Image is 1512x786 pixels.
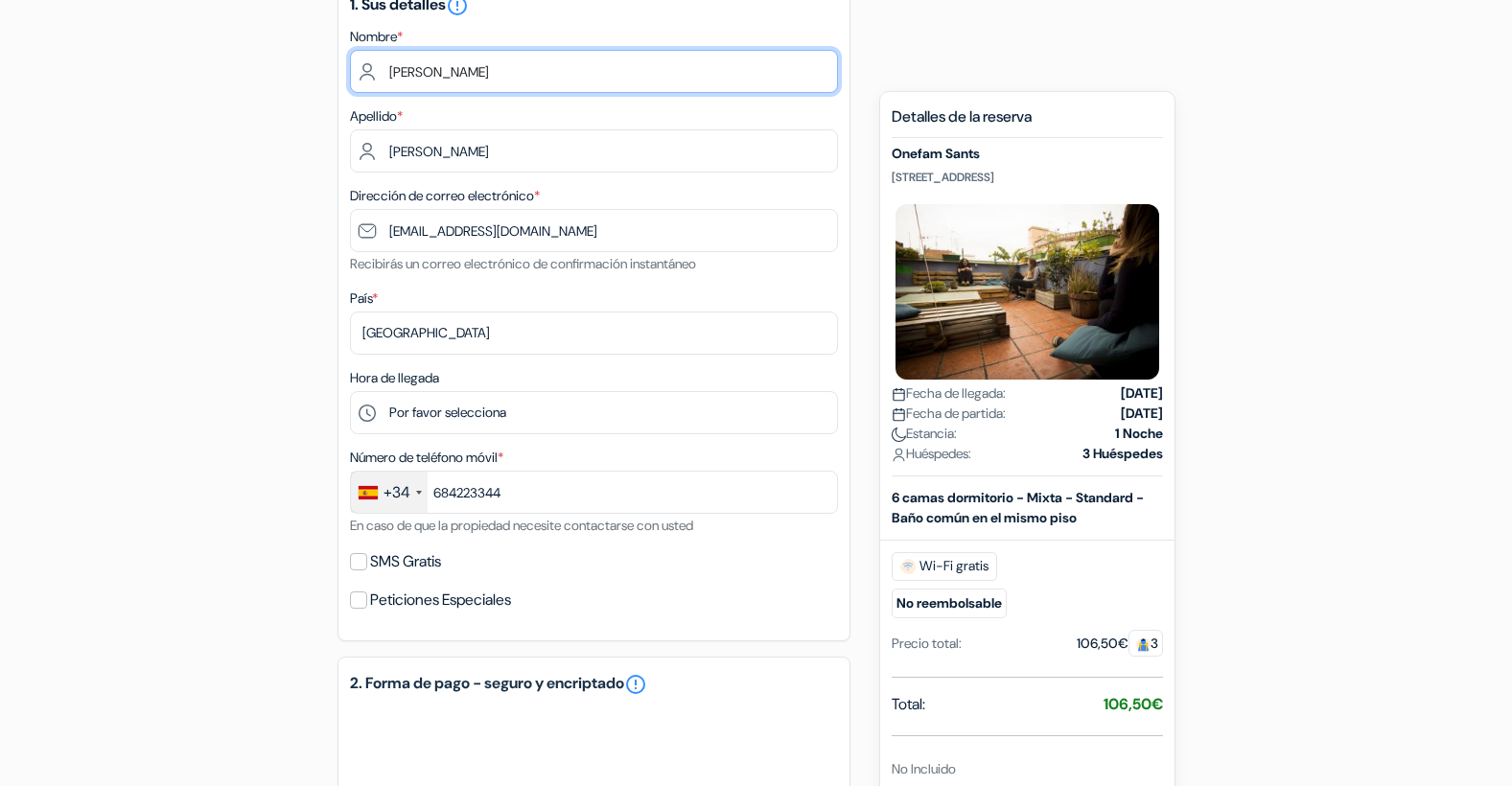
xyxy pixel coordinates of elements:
span: Huéspedes: [892,444,971,464]
div: +34 [384,481,410,504]
span: Fecha de llegada: [892,383,1006,404]
strong: [DATE] [1121,383,1163,404]
h5: Detalles de la reserva [892,107,1163,138]
input: Ingrese el nombre [350,50,838,93]
img: guest.svg [1136,637,1151,652]
input: Introduzca el apellido [350,129,838,173]
span: Total: [892,693,925,716]
strong: [DATE] [1121,404,1163,424]
strong: 3 Huéspedes [1082,444,1163,464]
img: calendar.svg [892,407,906,422]
small: En caso de que la propiedad necesite contactarse con usted [350,517,693,534]
label: SMS Gratis [370,548,441,575]
b: 6 camas dormitorio - Mixta - Standard - Baño común en el mismo piso [892,489,1144,526]
span: 3 [1128,630,1163,657]
label: Número de teléfono móvil [350,448,503,468]
img: user_icon.svg [892,448,906,462]
label: Peticiones Especiales [370,587,511,613]
span: Estancia: [892,424,957,444]
strong: 106,50€ [1104,694,1163,714]
strong: 1 Noche [1115,424,1163,444]
img: free_wifi.svg [900,559,916,574]
p: [STREET_ADDRESS] [892,170,1163,185]
img: calendar.svg [892,387,906,402]
a: error_outline [624,673,647,696]
h5: 2. Forma de pago - seguro y encriptado [350,673,838,696]
div: No Incluido [892,759,1163,779]
span: Fecha de partida: [892,404,1006,424]
div: Precio total: [892,634,962,654]
h5: Onefam Sants [892,146,1163,162]
input: 612 34 56 78 [350,471,838,514]
label: País [350,289,378,309]
small: No reembolsable [892,589,1007,618]
label: Hora de llegada [350,368,439,388]
div: Spain (España): +34 [351,472,428,513]
input: Introduzca la dirección de correo electrónico [350,209,838,252]
label: Dirección de correo electrónico [350,186,540,206]
small: Recibirás un correo electrónico de confirmación instantáneo [350,255,696,272]
label: Nombre [350,27,403,47]
div: 106,50€ [1077,634,1163,654]
span: Wi-Fi gratis [892,552,997,581]
label: Apellido [350,106,403,127]
img: moon.svg [892,428,906,442]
